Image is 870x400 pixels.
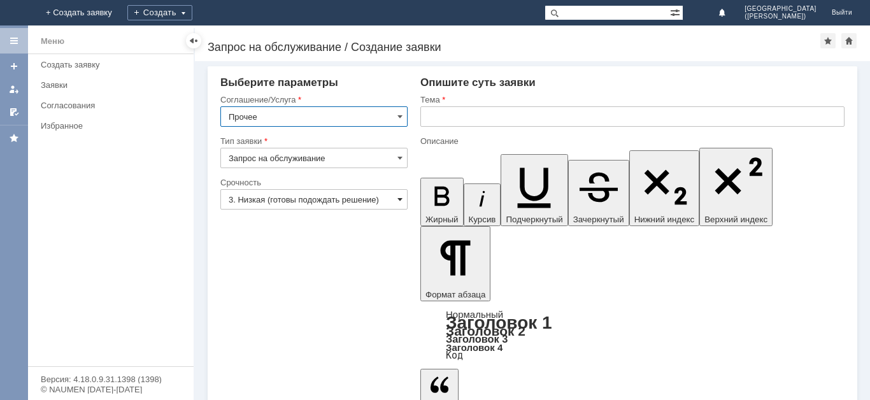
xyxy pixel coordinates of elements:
button: Верхний индекс [699,148,773,226]
div: Избранное [41,121,172,131]
a: Заголовок 1 [446,313,552,332]
span: Расширенный поиск [670,6,683,18]
span: Формат абзаца [425,290,485,299]
span: Нижний индекс [634,215,695,224]
a: Нормальный [446,309,503,320]
button: Подчеркнутый [501,154,567,226]
span: Опишите суть заявки [420,76,536,89]
a: Заголовок 3 [446,333,508,345]
div: Запрос на обслуживание / Создание заявки [208,41,820,54]
div: Тема [420,96,842,104]
a: Заголовок 2 [446,324,525,338]
div: © NAUMEN [DATE]-[DATE] [41,385,181,394]
span: Курсив [469,215,496,224]
div: Создать [127,5,192,20]
a: Создать заявку [4,56,24,76]
span: Жирный [425,215,459,224]
div: Соглашение/Услуга [220,96,405,104]
div: Формат абзаца [420,310,845,360]
div: Скрыть меню [186,33,201,48]
a: Согласования [36,96,191,115]
div: Согласования [41,101,186,110]
button: Формат абзаца [420,226,490,301]
a: Создать заявку [36,55,191,75]
button: Зачеркнутый [568,160,629,226]
a: Мои согласования [4,102,24,122]
span: ([PERSON_NAME]) [745,13,817,20]
div: Добавить в избранное [820,33,836,48]
div: Заявки [41,80,186,90]
button: Курсив [464,183,501,226]
span: Верхний индекс [704,215,767,224]
div: Описание [420,137,842,145]
span: [GEOGRAPHIC_DATA] [745,5,817,13]
div: Срочность [220,178,405,187]
div: Тип заявки [220,137,405,145]
button: Нижний индекс [629,150,700,226]
div: Меню [41,34,64,49]
div: Сделать домашней страницей [841,33,857,48]
button: Жирный [420,178,464,226]
span: Выберите параметры [220,76,338,89]
a: Код [446,350,463,361]
a: Заявки [36,75,191,95]
a: Заголовок 4 [446,342,503,353]
a: Мои заявки [4,79,24,99]
div: Версия: 4.18.0.9.31.1398 (1398) [41,375,181,383]
div: Создать заявку [41,60,186,69]
span: Подчеркнутый [506,215,562,224]
span: Зачеркнутый [573,215,624,224]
